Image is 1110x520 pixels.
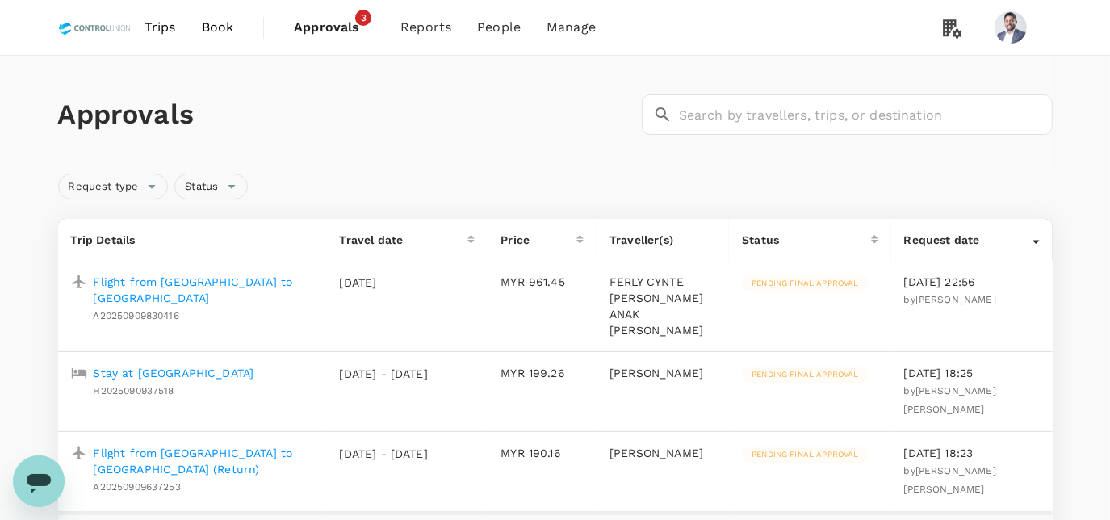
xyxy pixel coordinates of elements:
[94,274,314,306] a: Flight from [GEOGRAPHIC_DATA] to [GEOGRAPHIC_DATA]
[501,365,584,381] p: MYR 199.26
[904,465,996,495] span: [PERSON_NAME] [PERSON_NAME]
[340,275,429,291] p: [DATE]
[742,369,868,380] span: Pending final approval
[904,385,996,415] span: [PERSON_NAME] [PERSON_NAME]
[904,294,996,305] span: by
[400,18,451,37] span: Reports
[742,449,868,460] span: Pending final approval
[501,445,584,461] p: MYR 190.16
[609,445,716,461] p: [PERSON_NAME]
[904,365,1040,381] p: [DATE] 18:25
[94,310,179,321] span: A20250909830416
[59,179,149,195] span: Request type
[742,232,870,248] div: Status
[355,10,371,26] span: 3
[58,10,132,45] img: Control Union Malaysia Sdn. Bhd.
[915,294,996,305] span: [PERSON_NAME]
[340,366,429,382] p: [DATE] - [DATE]
[340,446,429,462] p: [DATE] - [DATE]
[175,179,228,195] span: Status
[547,18,596,37] span: Manage
[609,365,716,381] p: [PERSON_NAME]
[94,481,181,493] span: A20250909637253
[904,274,1040,290] p: [DATE] 22:56
[995,11,1027,44] img: Chathuranga Iroshan Deshapriya
[609,232,716,248] p: Traveller(s)
[294,18,375,37] span: Approvals
[202,18,234,37] span: Book
[94,365,254,381] a: Stay at [GEOGRAPHIC_DATA]
[58,98,635,132] h1: Approvals
[340,232,468,248] div: Travel date
[71,232,314,248] p: Trip Details
[904,465,996,495] span: by
[174,174,248,199] div: Status
[58,174,169,199] div: Request type
[501,232,576,248] div: Price
[94,445,314,477] a: Flight from [GEOGRAPHIC_DATA] to [GEOGRAPHIC_DATA] (Return)
[904,232,1033,248] div: Request date
[13,455,65,507] iframe: Button to launch messaging window
[742,278,868,289] span: Pending final approval
[94,385,174,396] span: H2025090937518
[145,18,176,37] span: Trips
[609,274,716,338] p: FERLY CYNTE [PERSON_NAME] ANAK [PERSON_NAME]
[904,385,996,415] span: by
[679,94,1053,135] input: Search by travellers, trips, or destination
[477,18,521,37] span: People
[904,445,1040,461] p: [DATE] 18:23
[501,274,584,290] p: MYR 961.45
